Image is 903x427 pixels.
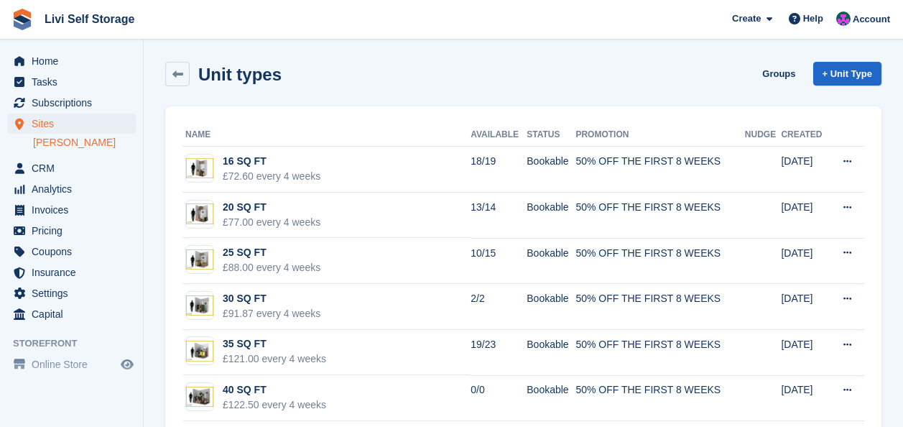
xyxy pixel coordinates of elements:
span: Analytics [32,179,118,199]
img: 30-sqft-unit.jpg [186,295,213,316]
img: 35-sqft-unit.jpg [186,341,213,362]
img: Graham Cameron [836,12,851,26]
div: 30 SQ FT [223,291,320,306]
td: 19/23 [471,330,527,376]
span: Create [732,12,761,26]
th: Available [471,124,527,147]
td: 50% OFF THE FIRST 8 WEEKS [575,330,744,376]
a: menu [7,354,136,375]
a: + Unit Type [813,62,881,86]
div: 40 SQ FT [223,382,326,398]
img: 15-sqft-unit.jpg [186,158,213,179]
div: £122.50 every 4 weeks [223,398,326,413]
span: Capital [32,304,118,324]
td: 10/15 [471,238,527,284]
span: CRM [32,158,118,178]
td: 50% OFF THE FIRST 8 WEEKS [575,375,744,421]
td: [DATE] [781,193,829,239]
a: menu [7,283,136,303]
a: menu [7,93,136,113]
td: Bookable [527,238,575,284]
a: menu [7,262,136,283]
span: Help [803,12,823,26]
div: 35 SQ FT [223,336,326,352]
a: menu [7,114,136,134]
h2: Unit types [198,65,282,84]
td: Bookable [527,284,575,330]
td: [DATE] [781,330,829,376]
td: 13/14 [471,193,527,239]
span: Online Store [32,354,118,375]
span: Tasks [32,72,118,92]
a: menu [7,221,136,241]
td: 50% OFF THE FIRST 8 WEEKS [575,238,744,284]
td: Bookable [527,330,575,376]
span: Subscriptions [32,93,118,113]
td: [DATE] [781,238,829,284]
td: [DATE] [781,284,829,330]
a: [PERSON_NAME] [33,136,136,150]
div: £77.00 every 4 weeks [223,215,320,230]
span: Pricing [32,221,118,241]
a: Livi Self Storage [39,7,140,31]
th: Status [527,124,575,147]
span: Coupons [32,242,118,262]
span: Settings [32,283,118,303]
span: Account [853,12,890,27]
td: Bookable [527,147,575,193]
td: [DATE] [781,147,829,193]
div: £121.00 every 4 weeks [223,352,326,367]
td: 50% OFF THE FIRST 8 WEEKS [575,147,744,193]
td: 50% OFF THE FIRST 8 WEEKS [575,193,744,239]
td: 2/2 [471,284,527,330]
td: [DATE] [781,375,829,421]
a: Groups [756,62,801,86]
a: menu [7,72,136,92]
a: menu [7,179,136,199]
th: Name [182,124,471,147]
td: 0/0 [471,375,527,421]
a: menu [7,200,136,220]
div: £88.00 every 4 weeks [223,260,320,275]
div: 16 SQ FT [223,154,320,169]
th: Nudge [745,124,782,147]
td: 50% OFF THE FIRST 8 WEEKS [575,284,744,330]
th: Promotion [575,124,744,147]
div: £72.60 every 4 weeks [223,169,320,184]
img: 20-sqft-unit.jpg [186,203,213,224]
img: stora-icon-8386f47178a22dfd0bd8f6a31ec36ba5ce8667c1dd55bd0f319d3a0aa187defe.svg [11,9,33,30]
div: 20 SQ FT [223,200,320,215]
td: Bookable [527,193,575,239]
a: menu [7,51,136,71]
div: £91.87 every 4 weeks [223,306,320,321]
span: Insurance [32,262,118,283]
td: 18/19 [471,147,527,193]
td: Bookable [527,375,575,421]
span: Invoices [32,200,118,220]
a: menu [7,158,136,178]
img: 25-sqft-unit.jpg [186,249,213,270]
a: Preview store [119,356,136,373]
span: Home [32,51,118,71]
div: 25 SQ FT [223,245,320,260]
img: 40-sqft-unit.jpg [186,387,213,408]
a: menu [7,304,136,324]
a: menu [7,242,136,262]
span: Storefront [13,336,143,351]
th: Created [781,124,829,147]
span: Sites [32,114,118,134]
